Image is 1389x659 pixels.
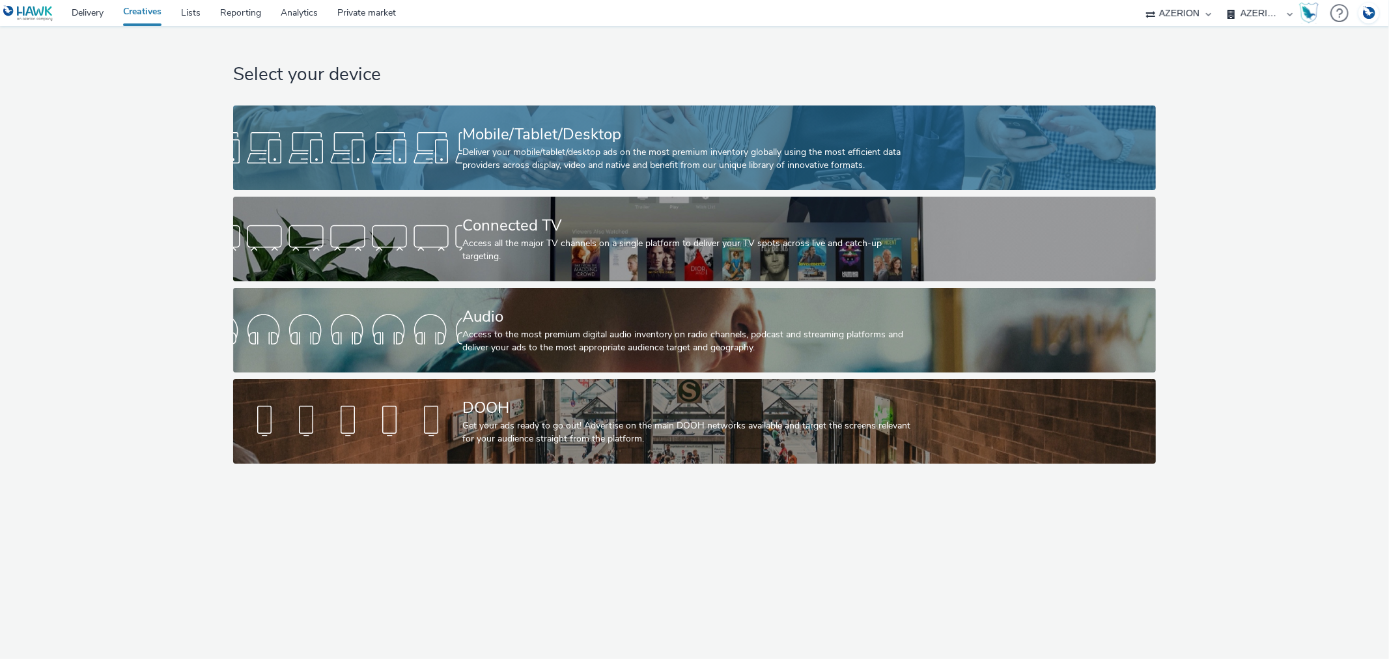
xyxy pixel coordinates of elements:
div: Access all the major TV channels on a single platform to deliver your TV spots across live and ca... [462,237,921,264]
img: Hawk Academy [1299,3,1319,23]
img: undefined Logo [3,5,53,21]
a: DOOHGet your ads ready to go out! Advertise on the main DOOH networks available and target the sc... [233,379,1156,464]
div: Deliver your mobile/tablet/desktop ads on the most premium inventory globally using the most effi... [462,146,921,173]
a: AudioAccess to the most premium digital audio inventory on radio channels, podcast and streaming ... [233,288,1156,372]
a: Hawk Academy [1299,3,1324,23]
a: Mobile/Tablet/DesktopDeliver your mobile/tablet/desktop ads on the most premium inventory globall... [233,105,1156,190]
div: Mobile/Tablet/Desktop [462,123,921,146]
div: Access to the most premium digital audio inventory on radio channels, podcast and streaming platf... [462,328,921,355]
div: Get your ads ready to go out! Advertise on the main DOOH networks available and target the screen... [462,419,921,446]
div: DOOH [462,397,921,419]
a: Connected TVAccess all the major TV channels on a single platform to deliver your TV spots across... [233,197,1156,281]
div: Connected TV [462,214,921,237]
div: Audio [462,305,921,328]
h1: Select your device [233,63,1156,87]
img: Account DE [1359,3,1379,24]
